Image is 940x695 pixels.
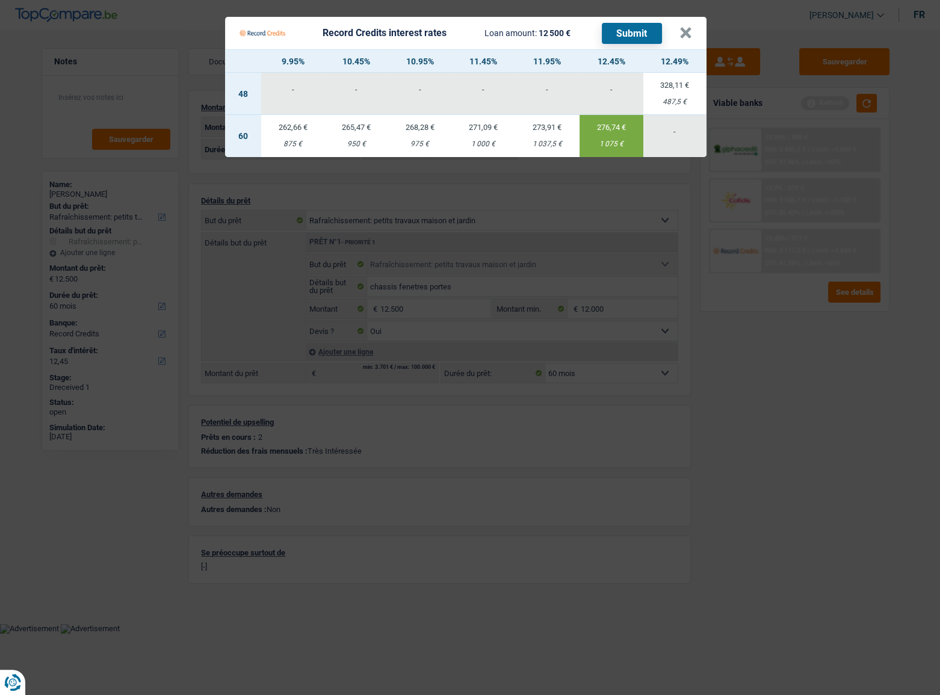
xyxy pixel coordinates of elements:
[580,85,643,93] div: -
[515,140,580,148] div: 1 037,5 €
[580,140,643,148] div: 1 075 €
[388,50,451,73] th: 10.95%
[240,22,285,45] img: Record Credits
[324,123,388,131] div: 265,47 €
[515,85,580,93] div: -
[451,50,515,73] th: 11.45%
[643,50,707,73] th: 12.49%
[515,50,580,73] th: 11.95%
[515,123,580,131] div: 273,91 €
[451,85,515,93] div: -
[324,140,388,148] div: 950 €
[225,73,261,115] td: 48
[225,115,261,157] td: 60
[388,123,451,131] div: 268,28 €
[643,128,707,135] div: -
[602,23,662,44] button: Submit
[580,50,643,73] th: 12.45%
[261,50,324,73] th: 9.95%
[451,140,515,148] div: 1 000 €
[324,85,388,93] div: -
[261,123,324,131] div: 262,66 €
[451,123,515,131] div: 271,09 €
[484,28,537,38] span: Loan amount:
[388,140,451,148] div: 975 €
[324,50,388,73] th: 10.45%
[261,140,324,148] div: 875 €
[580,123,643,131] div: 276,74 €
[388,85,451,93] div: -
[323,28,447,38] div: Record Credits interest rates
[539,28,570,38] span: 12 500 €
[643,98,707,106] div: 487,5 €
[679,27,692,39] button: ×
[261,85,324,93] div: -
[643,81,707,89] div: 328,11 €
